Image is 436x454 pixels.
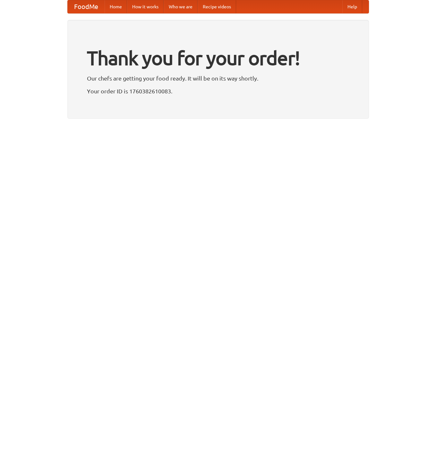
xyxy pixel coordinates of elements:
a: Home [105,0,127,13]
a: Recipe videos [198,0,236,13]
a: FoodMe [68,0,105,13]
p: Our chefs are getting your food ready. It will be on its way shortly. [87,73,349,83]
a: Help [342,0,362,13]
a: Who we are [164,0,198,13]
p: Your order ID is 1760382610083. [87,86,349,96]
h1: Thank you for your order! [87,43,349,73]
a: How it works [127,0,164,13]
